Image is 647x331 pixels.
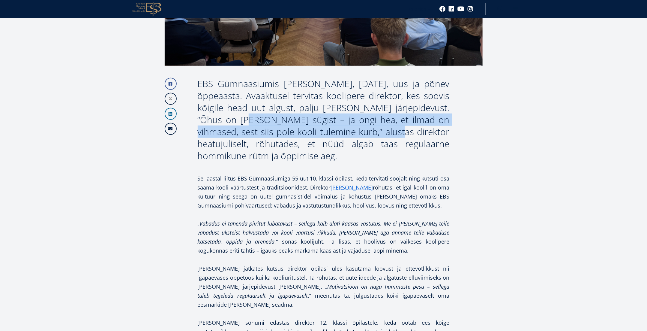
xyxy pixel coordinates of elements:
[449,6,455,12] a: Linkedin
[458,6,465,12] a: Youtube
[198,220,450,245] em: Vabadus ei tähenda piiritut lubatavust – sellega käib alati kaasas vastutus. Me ei [PERSON_NAME] ...
[198,283,450,299] em: Motivatsioon on nagu hammaste pesu – sellega tuleb tegeleda regulaarselt ja igapäevaselt
[165,93,176,104] img: X
[331,183,373,192] a: [PERSON_NAME]
[440,6,446,12] a: Facebook
[198,174,450,210] p: Sel aastal liitus EBS Gümnaasiumiga 55 uut 10. klassi õpilast, keda tervitati soojalt ning kutsut...
[198,264,450,309] p: [PERSON_NAME] jätkates kutsus direktor õpilasi üles kasutama loovust ja ettevõtlikkust nii igapäe...
[468,6,474,12] a: Instagram
[165,123,177,135] a: Email
[165,78,177,90] a: Facebook
[165,108,177,120] a: Linkedin
[198,219,450,255] p: „ ,“ sõnas koolijuht. Ta lisas, et hoolivus on väikeses koolipere kogukonnas eriti tähtis – igaük...
[198,78,450,162] div: EBS Gümnaasiumis [PERSON_NAME], [DATE], uus ja põnev õppeaasta. Avaaktusel tervitas koolipere dir...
